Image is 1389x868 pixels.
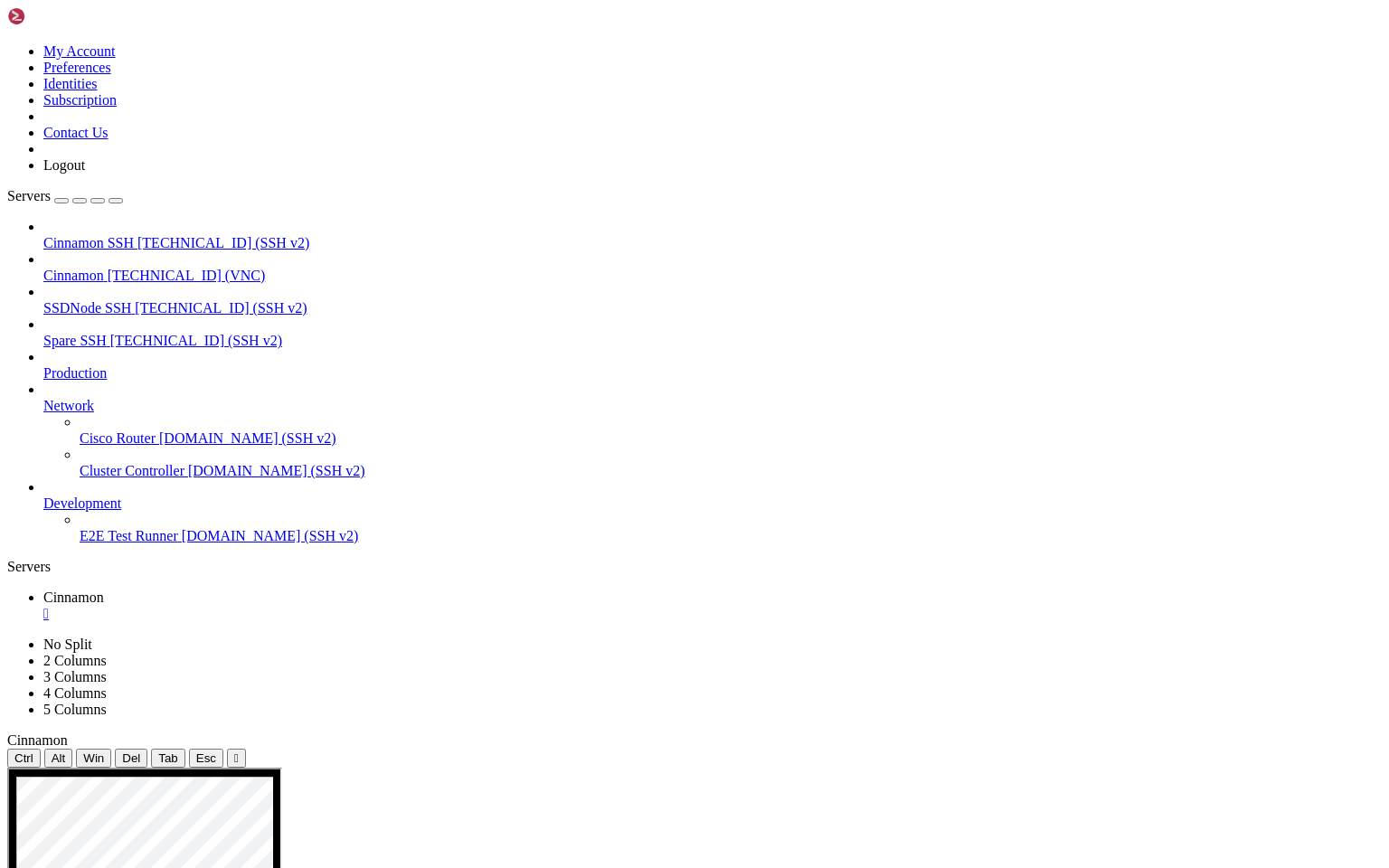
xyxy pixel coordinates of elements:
[52,751,66,765] span: Alt
[43,382,1382,479] li: Network
[80,463,184,478] span: Cluster Controller
[158,751,178,765] span: Tab
[43,495,1382,512] a: Development
[80,430,1382,447] a: Cisco Router [DOMAIN_NAME] (SSH v2)
[43,268,104,283] span: Cinnamon
[43,235,134,250] span: Cinnamon SSH
[14,751,33,765] span: Ctrl
[43,333,107,348] span: Spare SSH
[43,60,111,75] a: Preferences
[76,749,111,768] button: Win
[80,512,1382,544] li: E2E Test Runner [DOMAIN_NAME] (SSH v2)
[7,188,51,203] span: Servers
[43,479,1382,544] li: Development
[137,235,309,250] span: [TECHNICAL_ID] (SSH v2)
[234,751,239,765] div: 
[43,398,1382,414] a: Network
[80,528,178,543] span: E2E Test Runner
[43,235,1382,251] a: Cinnamon SSH [TECHNICAL_ID] (SSH v2)
[182,528,359,543] span: [DOMAIN_NAME] (SSH v2)
[7,559,1382,575] div: Servers
[43,251,1382,284] li: Cinnamon [TECHNICAL_ID] (VNC)
[7,732,68,748] span: Cinnamon
[43,495,121,511] span: Development
[83,751,104,765] span: Win
[43,157,85,173] a: Logout
[108,268,266,283] span: [TECHNICAL_ID] (VNC)
[43,349,1382,382] li: Production
[43,284,1382,316] li: SSDNode SSH [TECHNICAL_ID] (SSH v2)
[43,76,98,91] a: Identities
[43,316,1382,349] li: Spare SSH [TECHNICAL_ID] (SSH v2)
[44,749,73,768] button: Alt
[7,188,123,203] a: Servers
[43,333,1382,349] a: Spare SSH [TECHNICAL_ID] (SSH v2)
[151,749,185,768] button: Tab
[43,702,107,717] a: 5 Columns
[80,430,156,446] span: Cisco Router
[43,219,1382,251] li: Cinnamon SSH [TECHNICAL_ID] (SSH v2)
[43,43,116,59] a: My Account
[110,333,282,348] span: [TECHNICAL_ID] (SSH v2)
[227,749,246,768] button: 
[80,528,1382,544] a: E2E Test Runner [DOMAIN_NAME] (SSH v2)
[80,447,1382,479] li: Cluster Controller [DOMAIN_NAME] (SSH v2)
[43,590,104,605] span: Cinnamon
[135,300,307,316] span: [TECHNICAL_ID] (SSH v2)
[43,365,1382,382] a: Production
[196,751,216,765] span: Esc
[43,365,107,381] span: Production
[80,463,1382,479] a: Cluster Controller [DOMAIN_NAME] (SSH v2)
[43,637,92,652] a: No Split
[43,653,107,668] a: 2 Columns
[122,751,140,765] span: Del
[188,463,365,478] span: [DOMAIN_NAME] (SSH v2)
[7,749,41,768] button: Ctrl
[115,749,147,768] button: Del
[43,268,1382,284] a: Cinnamon [TECHNICAL_ID] (VNC)
[43,590,1382,622] a: Cinnamon
[189,749,223,768] button: Esc
[159,430,336,446] span: [DOMAIN_NAME] (SSH v2)
[43,300,1382,316] a: SSDNode SSH [TECHNICAL_ID] (SSH v2)
[43,92,117,108] a: Subscription
[43,669,107,684] a: 3 Columns
[43,685,107,701] a: 4 Columns
[43,606,1382,622] a: 
[7,7,111,25] img: Shellngn
[43,398,94,413] span: Network
[43,300,131,316] span: SSDNode SSH
[43,125,109,140] a: Contact Us
[80,414,1382,447] li: Cisco Router [DOMAIN_NAME] (SSH v2)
